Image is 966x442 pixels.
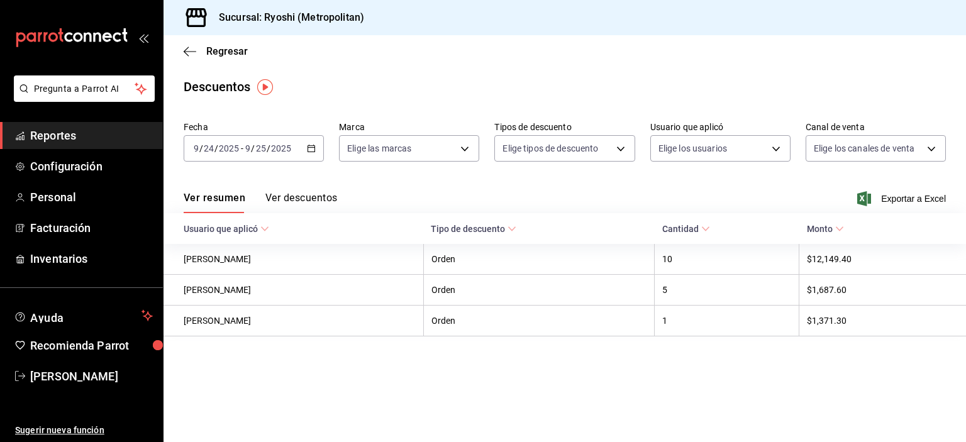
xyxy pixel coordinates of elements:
[30,219,153,236] span: Facturación
[30,250,153,267] span: Inventarios
[655,306,799,336] th: 1
[14,75,155,102] button: Pregunta a Parrot AI
[184,45,248,57] button: Regresar
[860,191,946,206] button: Exportar a Excel
[347,142,411,155] span: Elige las marcas
[270,143,292,153] input: ----
[30,158,153,175] span: Configuración
[30,308,136,323] span: Ayuda
[218,143,240,153] input: ----
[241,143,243,153] span: -
[814,142,914,155] span: Elige los canales de venta
[502,142,598,155] span: Elige tipos de descuento
[203,143,214,153] input: --
[257,79,273,95] img: Tooltip marker
[214,143,218,153] span: /
[193,143,199,153] input: --
[494,123,635,131] label: Tipos de descuento
[199,143,203,153] span: /
[423,306,655,336] th: Orden
[164,275,423,306] th: [PERSON_NAME]
[251,143,255,153] span: /
[184,77,250,96] div: Descuentos
[184,192,245,213] button: Ver resumen
[655,275,799,306] th: 5
[807,224,844,234] span: Monto
[184,192,337,213] div: navigation tabs
[423,275,655,306] th: Orden
[164,244,423,275] th: [PERSON_NAME]
[30,368,153,385] span: [PERSON_NAME]
[267,143,270,153] span: /
[655,244,799,275] th: 10
[209,10,364,25] h3: Sucursal: Ryoshi (Metropolitan)
[799,275,966,306] th: $1,687.60
[164,306,423,336] th: [PERSON_NAME]
[339,123,479,131] label: Marca
[30,127,153,144] span: Reportes
[9,91,155,104] a: Pregunta a Parrot AI
[184,123,324,131] label: Fecha
[30,337,153,354] span: Recomienda Parrot
[255,143,267,153] input: --
[650,123,791,131] label: Usuario que aplicó
[245,143,251,153] input: --
[15,424,153,437] span: Sugerir nueva función
[658,142,727,155] span: Elige los usuarios
[423,244,655,275] th: Orden
[799,244,966,275] th: $12,149.40
[431,224,516,234] span: Tipo de descuento
[138,33,148,43] button: open_drawer_menu
[799,306,966,336] th: $1,371.30
[206,45,248,57] span: Regresar
[265,192,337,213] button: Ver descuentos
[662,224,710,234] span: Cantidad
[184,224,269,234] span: Usuario que aplicó
[806,123,946,131] label: Canal de venta
[34,82,135,96] span: Pregunta a Parrot AI
[30,189,153,206] span: Personal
